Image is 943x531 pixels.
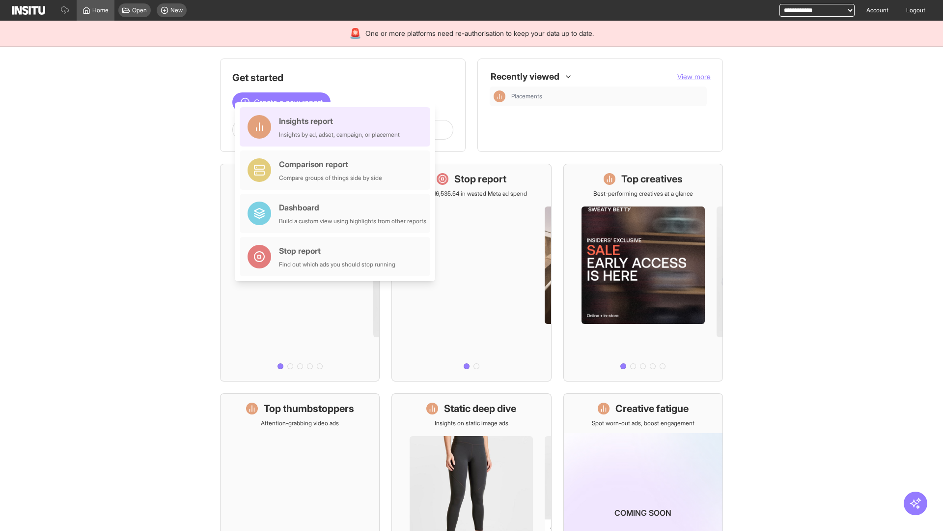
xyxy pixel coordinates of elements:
span: Open [132,6,147,14]
span: Placements [511,92,703,100]
span: View more [677,72,711,81]
div: 🚨 [349,27,361,40]
a: What's live nowSee all active ads instantly [220,164,380,382]
div: Compare groups of things side by side [279,174,382,182]
p: Attention-grabbing video ads [261,419,339,427]
p: Insights on static image ads [435,419,508,427]
h1: Static deep dive [444,402,516,415]
div: Find out which ads you should stop running [279,261,395,268]
div: Insights [494,90,505,102]
h1: Top thumbstoppers [264,402,354,415]
div: Dashboard [279,202,426,213]
div: Comparison report [279,158,382,170]
span: New [170,6,183,14]
div: Build a custom view using highlights from other reports [279,217,426,225]
h1: Top creatives [621,172,683,186]
button: Create a new report [232,92,331,112]
span: One or more platforms need re-authorisation to keep your data up to date. [365,29,594,38]
div: Insights by ad, adset, campaign, or placement [279,131,400,139]
h1: Get started [232,71,453,85]
span: Placements [511,92,542,100]
a: Stop reportSave £16,535.54 in wasted Meta ad spend [391,164,551,382]
h1: Stop report [454,172,506,186]
div: Insights report [279,115,400,127]
a: Top creativesBest-performing creatives at a glance [563,164,723,382]
p: Best-performing creatives at a glance [593,190,693,198]
span: Create a new report [254,96,323,108]
div: Stop report [279,245,395,257]
button: View more [677,72,711,82]
p: Save £16,535.54 in wasted Meta ad spend [416,190,527,198]
img: Logo [12,6,45,15]
span: Home [92,6,109,14]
